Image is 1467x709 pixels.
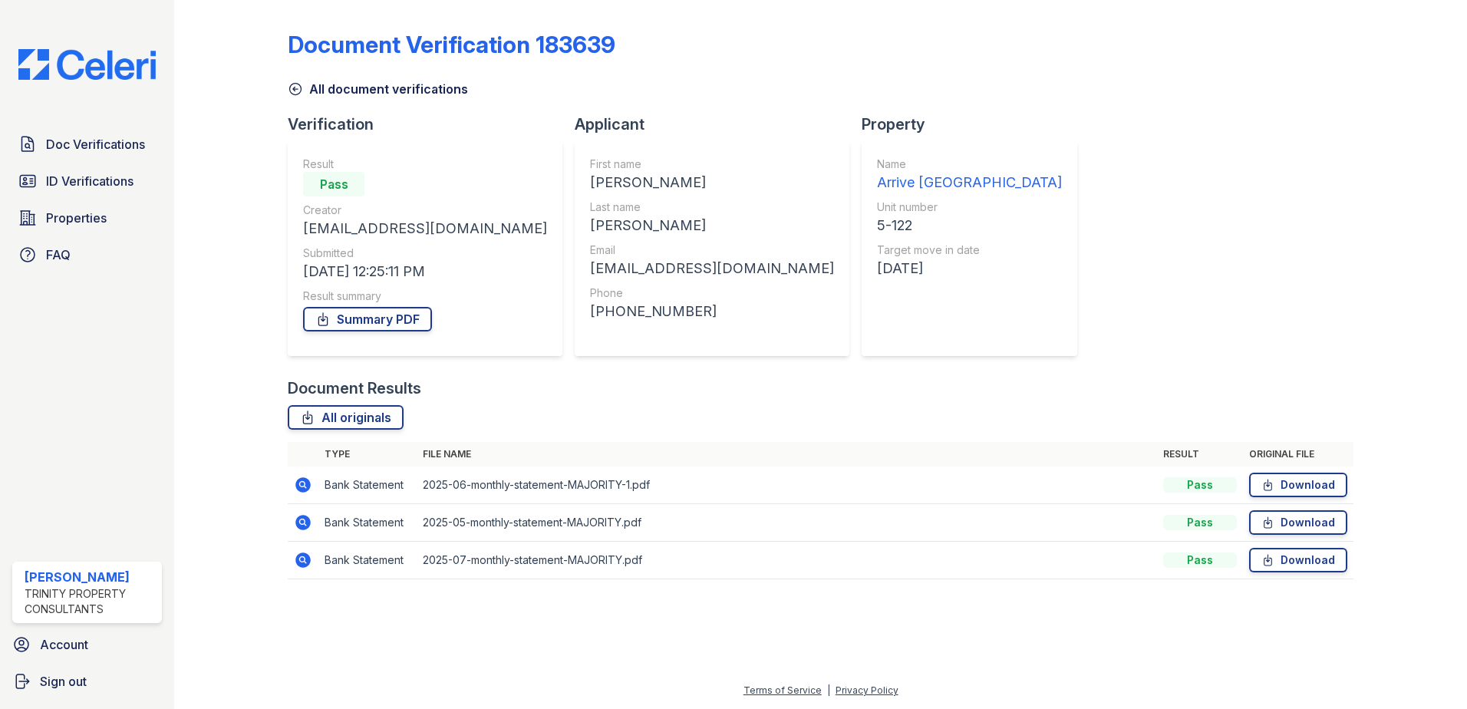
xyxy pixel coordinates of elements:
div: [DATE] 12:25:11 PM [303,261,547,282]
div: Submitted [303,246,547,261]
div: Name [877,157,1062,172]
div: [PERSON_NAME] [590,215,834,236]
span: ID Verifications [46,172,134,190]
div: Pass [1163,515,1237,530]
th: File name [417,442,1157,467]
a: Download [1249,510,1347,535]
td: 2025-06-monthly-statement-MAJORITY-1.pdf [417,467,1157,504]
th: Original file [1243,442,1353,467]
a: Doc Verifications [12,129,162,160]
span: Doc Verifications [46,135,145,153]
td: 2025-05-monthly-statement-MAJORITY.pdf [417,504,1157,542]
div: Phone [590,285,834,301]
a: Properties [12,203,162,233]
div: Result [303,157,547,172]
div: [EMAIL_ADDRESS][DOMAIN_NAME] [303,218,547,239]
th: Type [318,442,417,467]
a: Account [6,629,168,660]
div: Pass [1163,477,1237,493]
a: Terms of Service [743,684,822,696]
div: [PHONE_NUMBER] [590,301,834,322]
a: FAQ [12,239,162,270]
a: ID Verifications [12,166,162,196]
div: Result summary [303,289,547,304]
a: Name Arrive [GEOGRAPHIC_DATA] [877,157,1062,193]
div: Verification [288,114,575,135]
img: CE_Logo_Blue-a8612792a0a2168367f1c8372b55b34899dd931a85d93a1a3d3e32e68fde9ad4.png [6,49,168,80]
div: Unit number [877,200,1062,215]
th: Result [1157,442,1243,467]
a: All document verifications [288,80,468,98]
div: | [827,684,830,696]
div: First name [590,157,834,172]
div: Pass [1163,552,1237,568]
a: All originals [288,405,404,430]
div: Pass [303,172,364,196]
div: [EMAIL_ADDRESS][DOMAIN_NAME] [590,258,834,279]
div: Creator [303,203,547,218]
a: Download [1249,548,1347,572]
div: Target move in date [877,242,1062,258]
div: Last name [590,200,834,215]
div: [PERSON_NAME] [590,172,834,193]
div: Property [862,114,1090,135]
td: 2025-07-monthly-statement-MAJORITY.pdf [417,542,1157,579]
div: [DATE] [877,258,1062,279]
div: [PERSON_NAME] [25,568,156,586]
div: Document Verification 183639 [288,31,615,58]
div: Trinity Property Consultants [25,586,156,617]
a: Sign out [6,666,168,697]
span: Account [40,635,88,654]
div: Document Results [288,378,421,399]
div: Applicant [575,114,862,135]
a: Privacy Policy [836,684,898,696]
a: Download [1249,473,1347,497]
div: Arrive [GEOGRAPHIC_DATA] [877,172,1062,193]
span: Properties [46,209,107,227]
span: Sign out [40,672,87,691]
div: Email [590,242,834,258]
div: 5-122 [877,215,1062,236]
td: Bank Statement [318,467,417,504]
span: FAQ [46,246,71,264]
td: Bank Statement [318,542,417,579]
td: Bank Statement [318,504,417,542]
a: Summary PDF [303,307,432,331]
